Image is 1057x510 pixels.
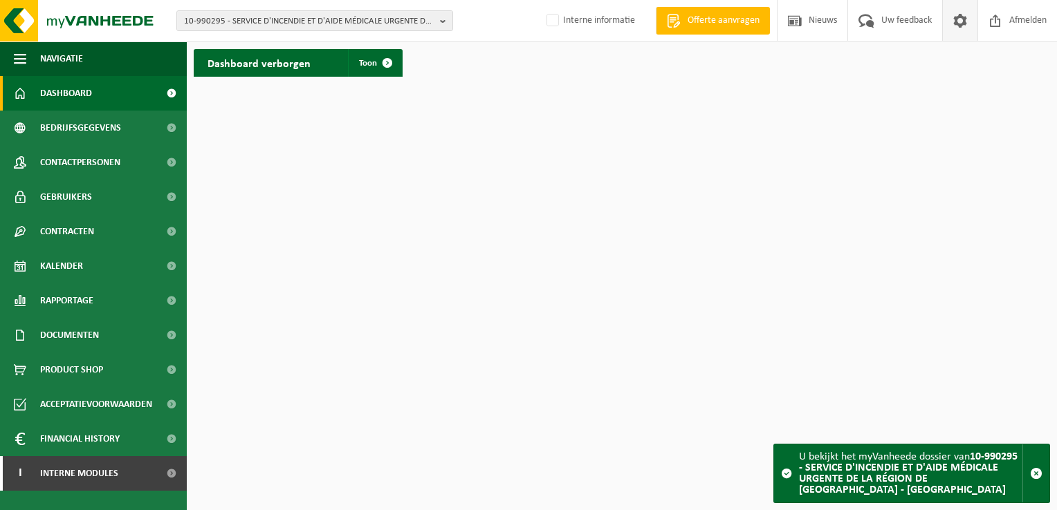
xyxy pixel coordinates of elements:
span: Rapportage [40,283,93,318]
a: Toon [348,49,401,77]
span: Documenten [40,318,99,352]
span: Gebruikers [40,180,92,214]
div: U bekijkt het myVanheede dossier van [799,444,1022,502]
span: Contracten [40,214,94,249]
h2: Dashboard verborgen [194,49,324,76]
span: I [14,456,26,491]
span: Offerte aanvragen [684,14,763,28]
span: Navigatie [40,41,83,76]
span: 10-990295 - SERVICE D'INCENDIE ET D'AIDE MÉDICALE URGENTE DE LA RÉGION DE [GEOGRAPHIC_DATA] - [GE... [184,11,434,32]
button: 10-990295 - SERVICE D'INCENDIE ET D'AIDE MÉDICALE URGENTE DE LA RÉGION DE [GEOGRAPHIC_DATA] - [GE... [176,10,453,31]
label: Interne informatie [544,10,635,31]
span: Bedrijfsgegevens [40,111,121,145]
span: Interne modules [40,456,118,491]
span: Contactpersonen [40,145,120,180]
a: Offerte aanvragen [656,7,770,35]
strong: 10-990295 - SERVICE D'INCENDIE ET D'AIDE MÉDICALE URGENTE DE LA RÉGION DE [GEOGRAPHIC_DATA] - [GE... [799,451,1018,495]
span: Dashboard [40,76,92,111]
span: Toon [359,59,377,68]
span: Acceptatievoorwaarden [40,387,152,422]
span: Financial History [40,422,120,456]
span: Kalender [40,249,83,283]
span: Product Shop [40,352,103,387]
